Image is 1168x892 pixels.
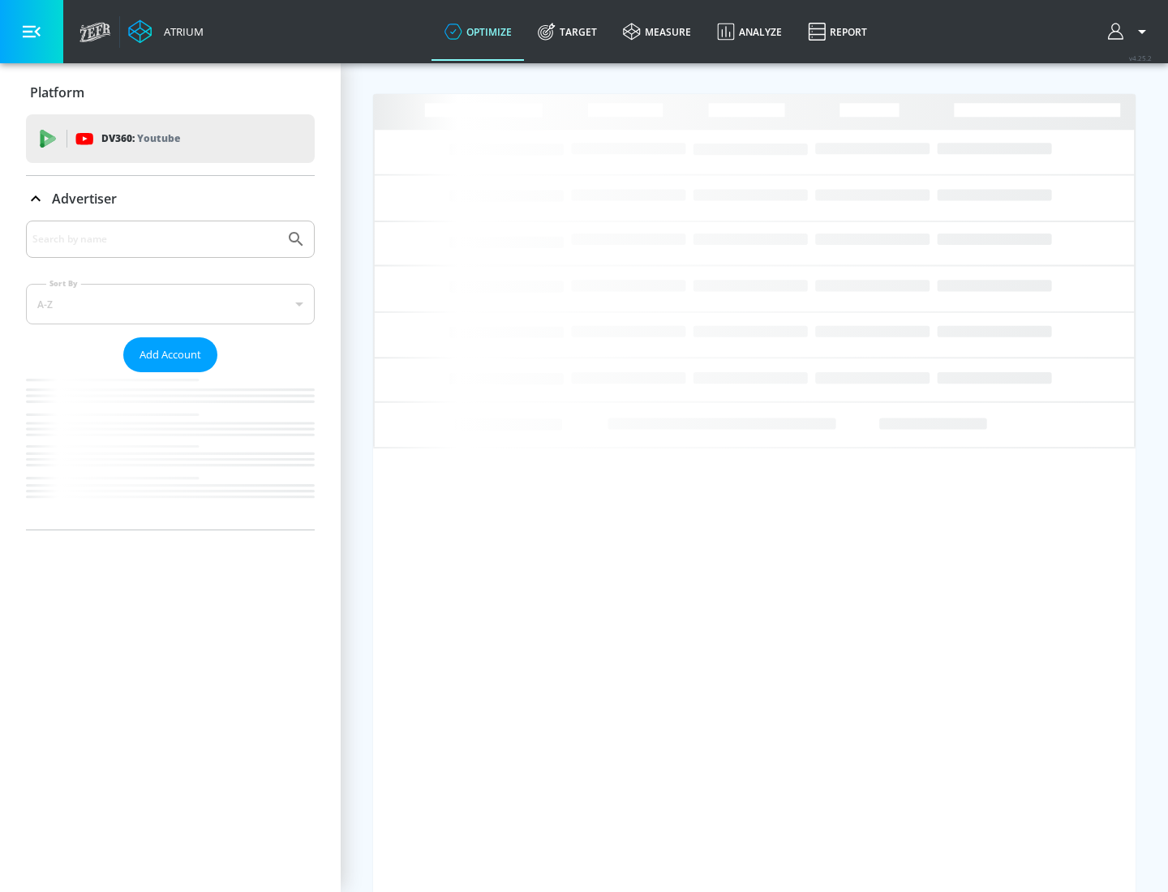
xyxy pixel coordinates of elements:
a: Atrium [128,19,204,44]
div: Advertiser [26,221,315,530]
div: Platform [26,70,315,115]
a: optimize [432,2,525,61]
a: measure [610,2,704,61]
input: Search by name [32,229,278,250]
a: Target [525,2,610,61]
nav: list of Advertiser [26,372,315,530]
p: Youtube [137,130,180,147]
label: Sort By [46,278,81,289]
p: DV360: [101,130,180,148]
div: A-Z [26,284,315,324]
a: Analyze [704,2,795,61]
p: Platform [30,84,84,101]
div: DV360: Youtube [26,114,315,163]
a: Report [795,2,880,61]
p: Advertiser [52,190,117,208]
div: Advertiser [26,176,315,221]
button: Add Account [123,337,217,372]
div: Atrium [157,24,204,39]
span: v 4.25.2 [1129,54,1152,62]
span: Add Account [140,345,201,364]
